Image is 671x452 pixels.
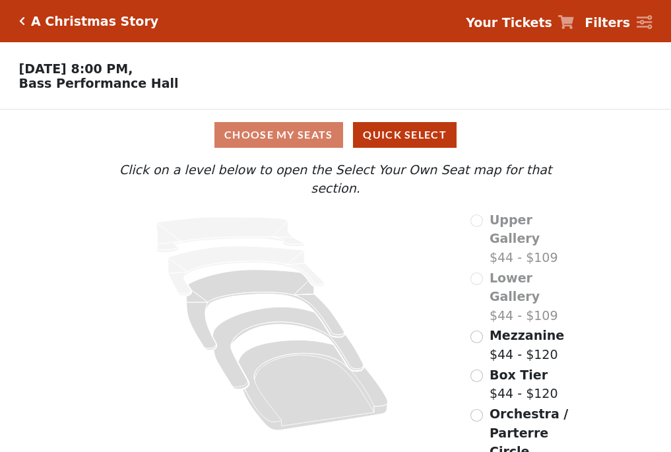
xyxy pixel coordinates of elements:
[466,13,574,32] a: Your Tickets
[490,210,578,267] label: $44 - $109
[490,212,540,246] span: Upper Gallery
[31,14,158,29] h5: A Christmas Story
[585,13,652,32] a: Filters
[19,16,25,26] a: Click here to go back to filters
[490,368,548,382] span: Box Tier
[168,246,325,296] path: Lower Gallery - Seats Available: 0
[490,326,564,364] label: $44 - $120
[490,366,558,403] label: $44 - $120
[585,15,630,30] strong: Filters
[239,340,389,430] path: Orchestra / Parterre Circle - Seats Available: 149
[490,269,578,325] label: $44 - $109
[93,160,577,198] p: Click on a level below to open the Select Your Own Seat map for that section.
[466,15,552,30] strong: Your Tickets
[490,328,564,342] span: Mezzanine
[353,122,457,148] button: Quick Select
[157,217,305,253] path: Upper Gallery - Seats Available: 0
[490,271,540,304] span: Lower Gallery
